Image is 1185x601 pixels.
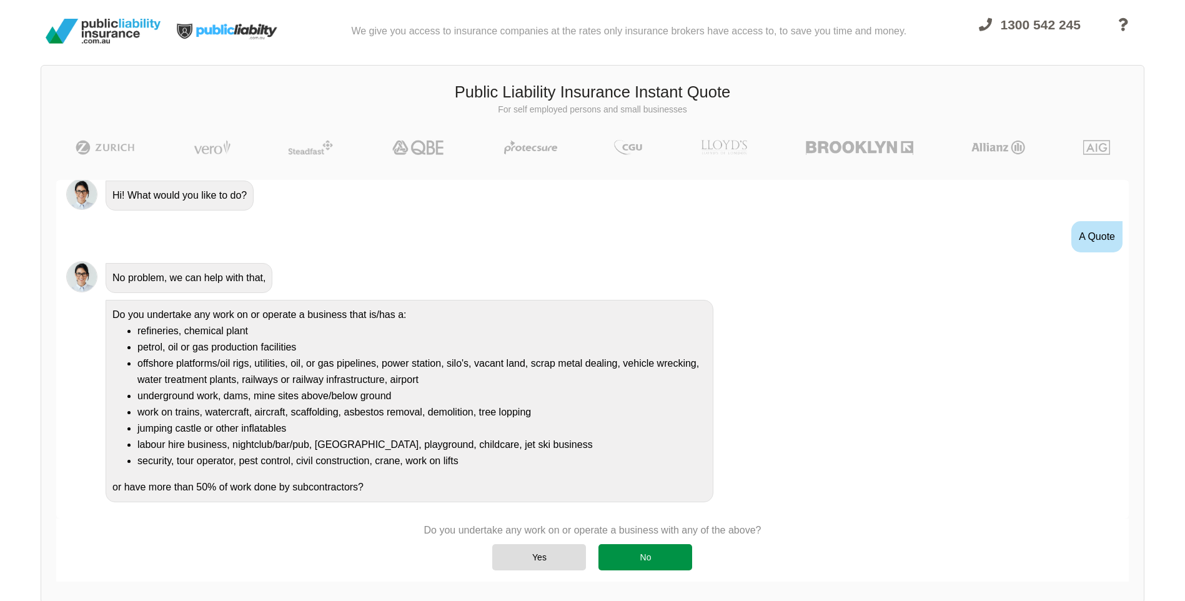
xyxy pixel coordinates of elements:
[351,5,906,57] div: We give you access to insurance companies at the rates only insurance brokers have access to, to ...
[1001,17,1081,32] span: 1300 542 245
[137,420,707,437] li: jumping castle or other inflatables
[137,453,707,469] li: security, tour operator, pest control, civil construction, crane, work on lifts
[385,140,452,155] img: QBE | Public Liability Insurance
[137,339,707,355] li: petrol, oil or gas production facilities
[609,140,647,155] img: CGU | Public Liability Insurance
[137,404,707,420] li: work on trains, watercraft, aircraft, scaffolding, asbestos removal, demolition, tree lopping
[283,140,338,155] img: Steadfast | Public Liability Insurance
[424,524,761,537] p: Do you undertake any work on or operate a business with any of the above?
[137,437,707,453] li: labour hire business, nightclub/bar/pub, [GEOGRAPHIC_DATA], playground, childcare, jet ski business
[106,300,713,502] div: Do you undertake any work on or operate a business that is/has a: or have more than 50% of work d...
[492,544,586,570] div: Yes
[51,81,1134,104] h3: Public Liability Insurance Instant Quote
[1071,221,1123,252] div: A Quote
[137,388,707,404] li: underground work, dams, mine sites above/below ground
[66,261,97,292] img: Chatbot | PLI
[499,140,562,155] img: Protecsure | Public Liability Insurance
[968,10,1092,57] a: 1300 542 245
[41,14,166,49] img: Public Liability Insurance
[166,5,290,57] img: Public Liability Insurance Light
[598,544,692,570] div: No
[106,181,254,211] div: Hi! What would you like to do?
[137,355,707,388] li: offshore platforms/oil rigs, utilities, oil, or gas pipelines, power station, silo's, vacant land...
[1078,140,1115,155] img: AIG | Public Liability Insurance
[51,104,1134,116] p: For self employed persons and small businesses
[965,140,1031,155] img: Allianz | Public Liability Insurance
[801,140,918,155] img: Brooklyn | Public Liability Insurance
[694,140,754,155] img: LLOYD's | Public Liability Insurance
[106,263,272,293] div: No problem, we can help with that,
[188,140,236,155] img: Vero | Public Liability Insurance
[66,179,97,210] img: Chatbot | PLI
[70,140,141,155] img: Zurich | Public Liability Insurance
[137,323,707,339] li: refineries, chemical plant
